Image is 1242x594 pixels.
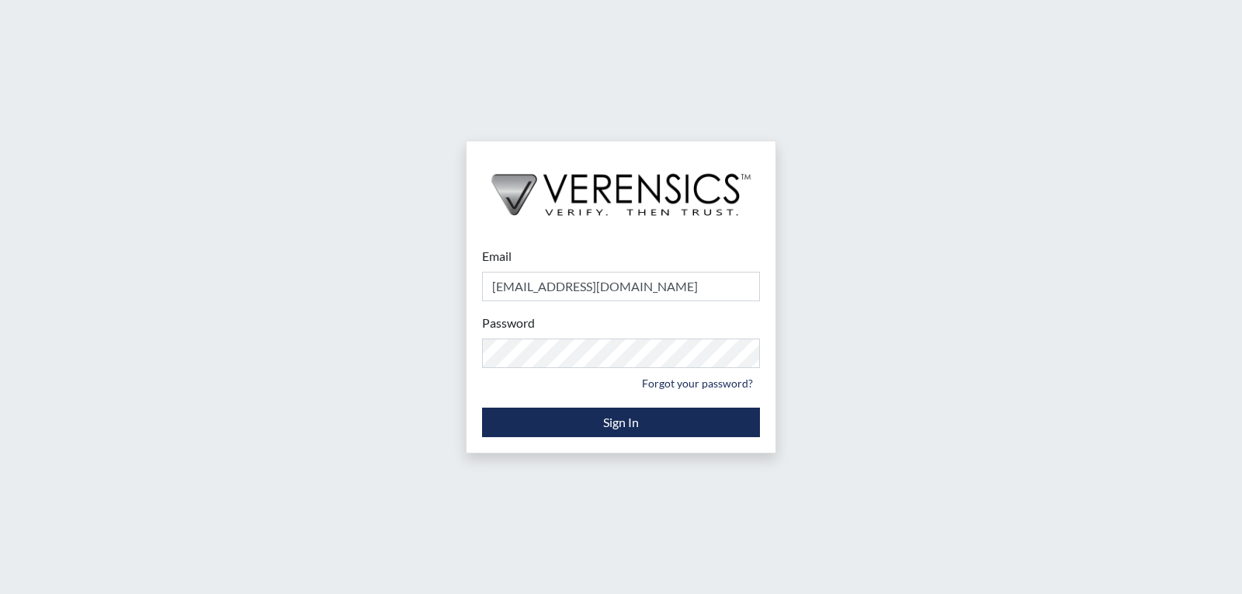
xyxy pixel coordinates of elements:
label: Password [482,314,535,332]
img: logo-wide-black.2aad4157.png [467,141,775,231]
input: Email [482,272,760,301]
a: Forgot your password? [635,371,760,395]
label: Email [482,247,512,266]
button: Sign In [482,408,760,437]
